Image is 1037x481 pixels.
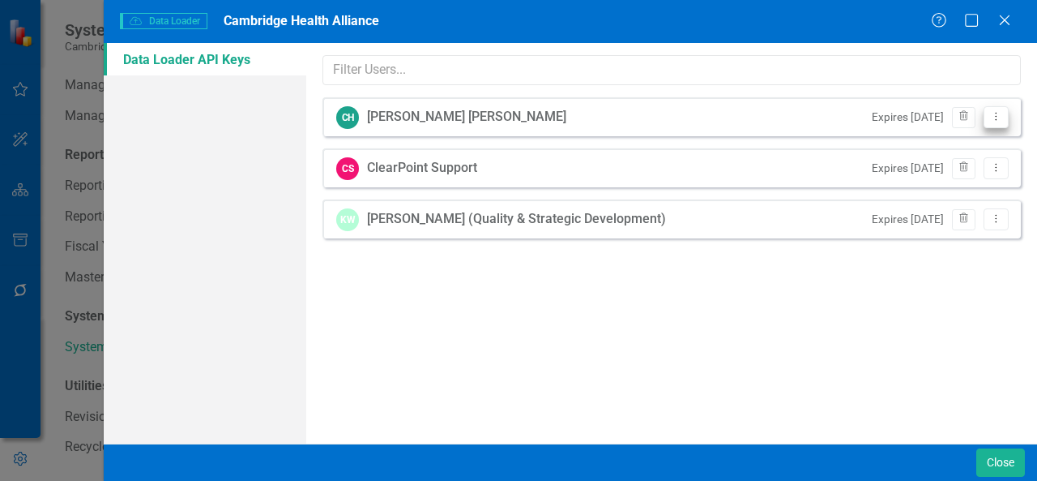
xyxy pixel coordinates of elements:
[872,161,944,176] small: Expires [DATE]
[872,212,944,227] small: Expires [DATE]
[367,108,566,127] div: [PERSON_NAME] [PERSON_NAME]
[336,208,359,231] div: KW
[336,157,359,180] div: CS
[976,449,1025,477] button: Close
[367,159,477,178] div: ClearPoint Support
[336,106,359,129] div: CH
[224,13,379,28] span: Cambridge Health Alliance
[367,210,666,229] div: [PERSON_NAME] (Quality & Strategic Development)
[872,110,944,125] small: Expires [DATE]
[120,13,207,29] span: Data Loader
[322,55,1021,85] input: Filter Users...
[104,43,306,75] a: Data Loader API Keys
